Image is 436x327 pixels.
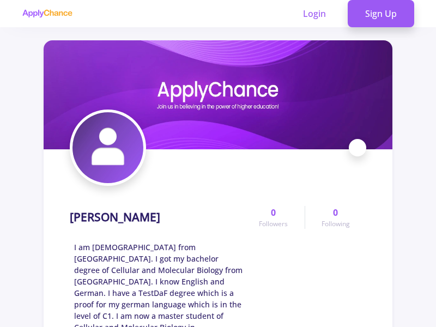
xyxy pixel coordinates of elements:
[271,206,276,219] span: 0
[70,210,160,224] h1: [PERSON_NAME]
[322,219,350,229] span: Following
[22,9,72,18] img: applychance logo text only
[305,206,366,229] a: 0Following
[243,206,304,229] a: 0Followers
[44,40,392,149] img: Kasra Kermanshahchicover image
[259,219,288,229] span: Followers
[72,112,143,183] img: Kasra Kermanshahchiavatar
[333,206,338,219] span: 0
